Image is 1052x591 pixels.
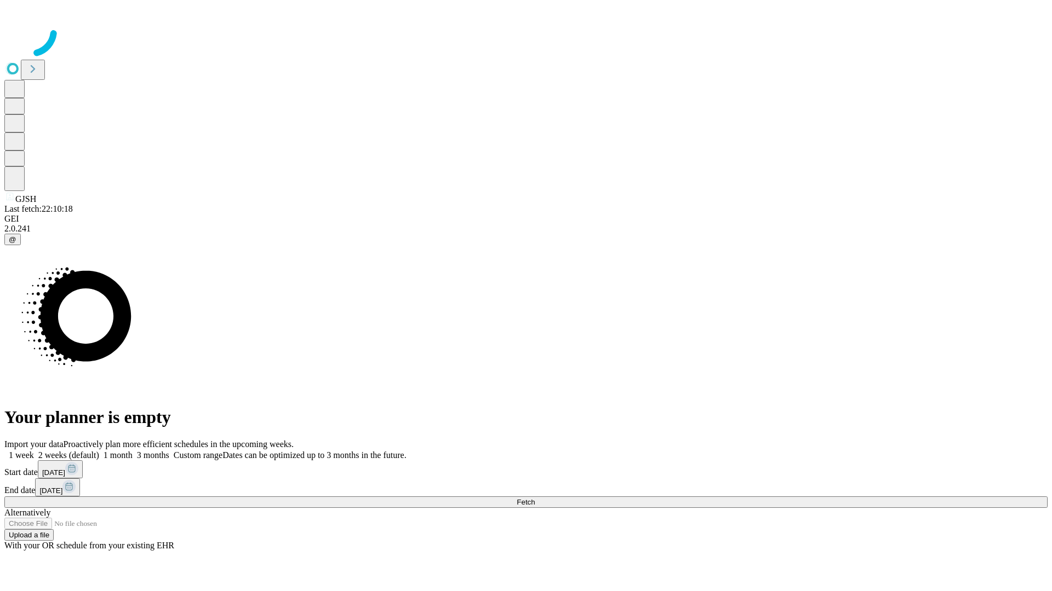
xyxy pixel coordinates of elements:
[15,194,36,204] span: GJSH
[4,407,1048,427] h1: Your planner is empty
[9,235,16,244] span: @
[4,508,50,517] span: Alternatively
[4,529,54,541] button: Upload a file
[174,450,222,460] span: Custom range
[4,478,1048,496] div: End date
[39,486,62,495] span: [DATE]
[4,234,21,245] button: @
[64,439,294,449] span: Proactively plan more efficient schedules in the upcoming weeks.
[4,460,1048,478] div: Start date
[4,214,1048,224] div: GEI
[42,468,65,477] span: [DATE]
[4,496,1048,508] button: Fetch
[104,450,133,460] span: 1 month
[4,439,64,449] span: Import your data
[38,450,99,460] span: 2 weeks (default)
[4,224,1048,234] div: 2.0.241
[38,460,83,478] button: [DATE]
[4,204,73,213] span: Last fetch: 22:10:18
[9,450,34,460] span: 1 week
[517,498,535,506] span: Fetch
[35,478,80,496] button: [DATE]
[222,450,406,460] span: Dates can be optimized up to 3 months in the future.
[137,450,169,460] span: 3 months
[4,541,174,550] span: With your OR schedule from your existing EHR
